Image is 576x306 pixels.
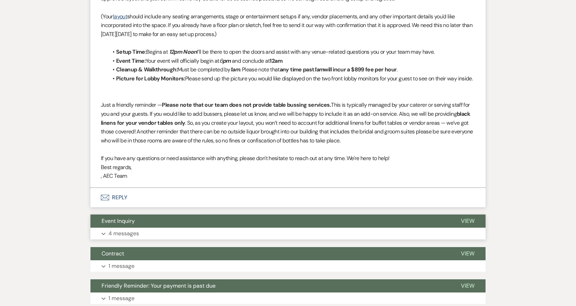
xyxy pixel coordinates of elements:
[108,262,134,271] p: 1 message
[162,101,331,108] strong: Please note that our team does not provide table bussing services.
[90,279,450,292] button: Friendly Reminder: Your payment is past due
[270,57,282,64] strong: 12am
[90,188,486,207] button: Reply
[101,172,475,181] p: , AEC Team
[116,48,146,55] strong: Setup Time:
[90,215,450,228] button: Event Inquiry
[101,163,475,172] p: Best regards,
[314,66,324,73] em: 1am
[230,66,240,73] em: 1am
[101,154,475,163] p: If you have any questions or need assistance with anything, please don't hesitate to reach out at...
[101,100,475,145] p: Just a friendly reminder — This is typically managed by your caterer or serving staff for you and...
[169,48,197,55] em: 12pm Noon
[102,282,216,289] span: Friendly Reminder: Your payment is past due
[113,13,127,20] a: layout
[116,75,185,82] strong: Picture for Lobby Monitors:
[219,57,222,64] em: 6
[461,282,474,289] span: View
[108,229,139,238] p: 4 messages
[102,250,124,257] span: Contract
[450,247,486,260] button: View
[116,66,177,73] strong: Cleanup & Walkthrough:
[108,294,134,303] p: 1 message
[222,57,231,64] em: pm
[116,57,146,64] strong: Event Time:
[102,217,135,225] span: Event Inquiry
[108,56,475,65] li: Your event will officially begin at and conclude at
[461,217,474,225] span: View
[101,12,475,39] p: (Your should include any seating arrangements, stage or entertainment setups if any, vendor place...
[90,292,486,304] button: 1 message
[90,260,486,272] button: 1 message
[461,250,474,257] span: View
[450,279,486,292] button: View
[108,65,475,74] li: Must be completed by . Please note that .
[450,215,486,228] button: View
[101,110,470,126] strong: black linens for your vendor tables only
[108,47,475,56] li: Begins at I’ll be there to open the doors and assist with any venue-related questions you or your...
[90,228,486,239] button: 4 messages
[280,66,397,73] strong: any time past will incur a $899 fee per hour
[90,247,450,260] button: Contract
[108,74,475,83] li: Please send up the picture you would like displayed on the two front lobby monitors for your gues...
